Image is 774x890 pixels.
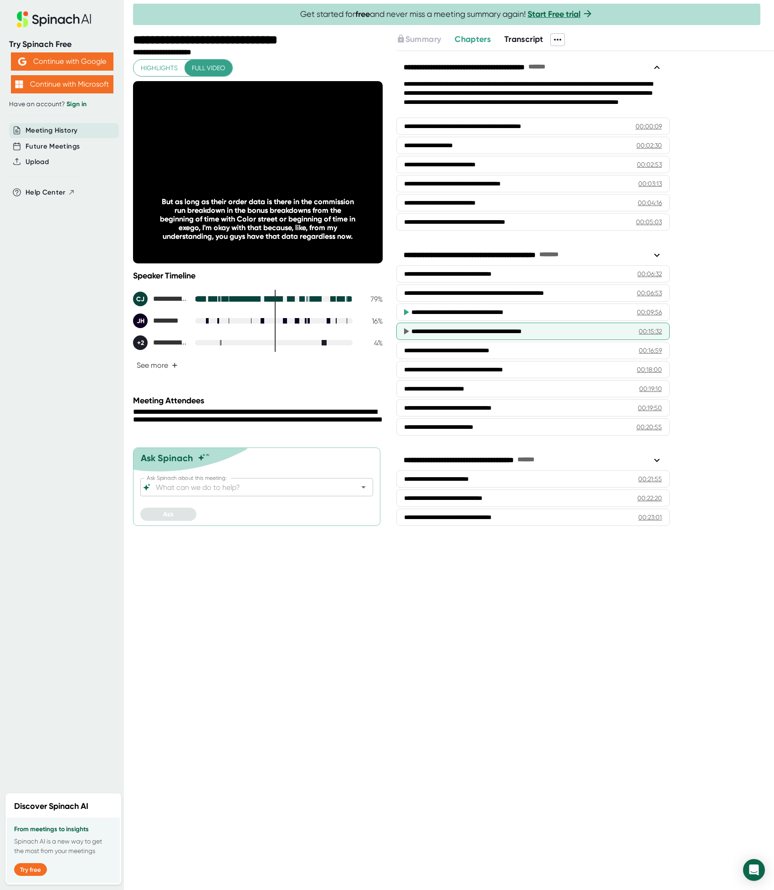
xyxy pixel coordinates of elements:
div: 00:02:53 [637,160,662,169]
div: 00:15:32 [639,327,662,336]
div: 00:00:09 [636,122,662,131]
div: 00:19:10 [639,384,662,393]
div: 00:23:01 [638,513,662,522]
button: Try free [14,863,47,876]
button: Future Meetings [26,141,80,152]
button: Ask [140,508,196,521]
img: Aehbyd4JwY73AAAAAElFTkSuQmCC [18,57,26,66]
div: Ask Spinach [141,453,193,463]
div: 00:20:55 [636,422,662,432]
span: Highlights [141,62,178,74]
div: But as long as their order data is there in the commission run breakdown in the bonus breakdowns ... [158,197,358,241]
button: Continue with Microsoft [11,75,113,93]
div: 00:18:00 [637,365,662,374]
div: Try Spinach Free [9,39,115,50]
button: Upload [26,157,49,167]
span: Summary [405,34,441,44]
div: CJ [133,292,148,306]
div: 00:06:53 [637,288,662,298]
button: Continue with Google [11,52,113,71]
button: Open [357,481,370,494]
b: free [355,9,370,19]
button: Summary [396,33,441,46]
span: Get started for and never miss a meeting summary again! [300,9,593,20]
button: Transcript [504,33,543,46]
div: Open Intercom Messenger [743,859,765,881]
button: Full video [185,60,232,77]
div: Jason Han [133,314,188,328]
h3: From meetings to insights [14,826,113,833]
div: 4 % [360,339,383,347]
p: Spinach AI is a new way to get the most from your meetings [14,837,113,856]
div: 00:02:30 [636,141,662,150]
button: Help Center [26,187,75,198]
div: Meeting Attendees [133,396,385,406]
div: 00:21:55 [638,474,662,484]
span: Full video [192,62,225,74]
div: 00:19:50 [638,403,662,412]
a: Sign in [67,100,87,108]
div: 79 % [360,295,383,304]
span: Transcript [504,34,543,44]
button: See more+ [133,357,181,373]
div: JH [133,314,148,328]
a: Start Free trial [528,9,580,19]
button: Meeting History [26,125,77,136]
div: 16 % [360,317,383,325]
div: Upgrade to access [396,33,455,46]
div: 00:16:59 [639,346,662,355]
div: 00:03:13 [638,179,662,188]
span: Help Center [26,187,66,198]
span: + [172,362,178,369]
span: Chapters [455,34,491,44]
div: 00:04:16 [638,198,662,207]
span: Ask [163,510,174,518]
div: 00:22:20 [637,494,662,503]
div: 00:06:32 [637,269,662,278]
button: Highlights [133,60,185,77]
div: +2 [133,335,148,350]
div: 00:05:03 [636,217,662,226]
input: What can we do to help? [154,481,343,494]
div: Speaker Timeline [133,271,383,281]
h2: Discover Spinach AI [14,800,88,813]
div: Have an account? [9,100,115,108]
button: Chapters [455,33,491,46]
div: 00:09:56 [637,308,662,317]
